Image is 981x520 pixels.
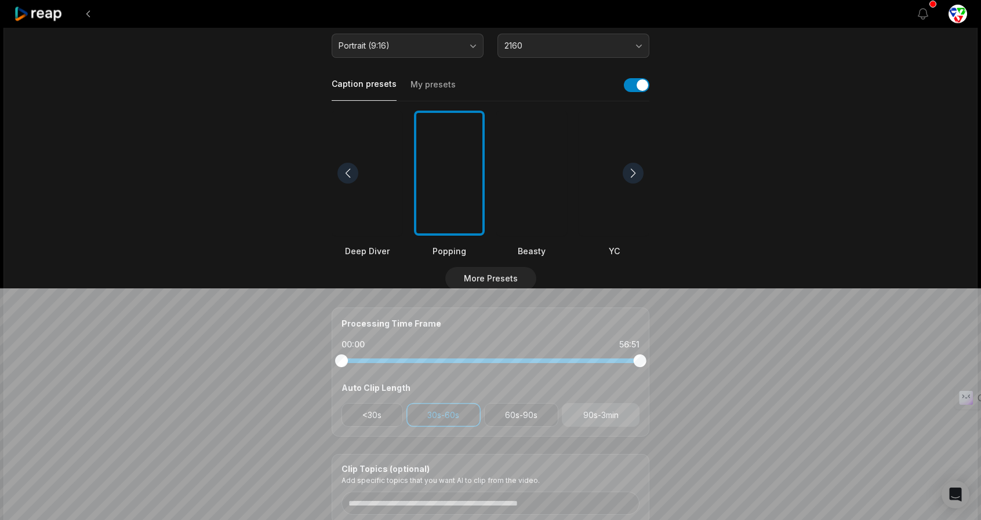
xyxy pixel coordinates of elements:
[579,245,649,257] div: YC
[339,41,460,51] span: Portrait (9:16)
[332,78,397,101] button: Caption presets
[497,34,649,58] button: 2160
[496,245,567,257] div: Beasty
[410,79,456,101] button: My presets
[414,245,485,257] div: Popping
[332,34,484,58] button: Portrait (9:16)
[504,41,626,51] span: 2160
[332,245,402,257] div: Deep Diver
[445,267,536,290] button: More Presets
[942,481,969,508] div: Open Intercom Messenger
